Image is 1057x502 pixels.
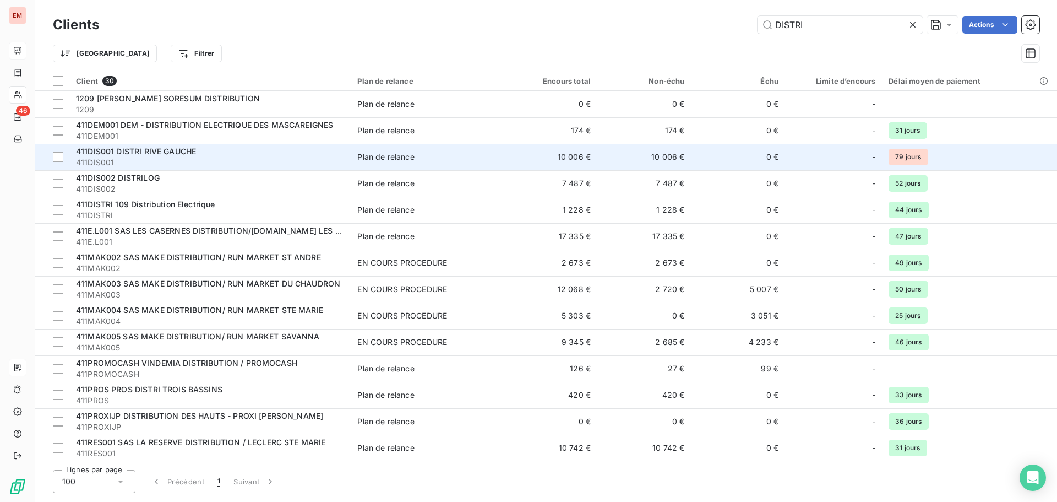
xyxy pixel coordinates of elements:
td: 0 € [504,408,597,435]
span: 411E.L001 [76,236,344,247]
span: - [872,125,875,136]
button: Filtrer [171,45,221,62]
td: 1 228 € [597,197,691,223]
span: - [872,152,875,163]
span: 411PROMOCASH VINDEMIA DISTRIBUTION / PROMOCASH [76,358,297,368]
td: 17 335 € [597,223,691,250]
button: Actions [962,16,1017,34]
div: EN COURS PROCEDURE [357,284,447,295]
div: Plan de relance [357,125,414,136]
td: 99 € [691,355,784,382]
input: Rechercher [758,16,923,34]
span: 79 jours [889,149,928,165]
td: 2 673 € [597,250,691,276]
td: 0 € [691,250,784,276]
div: Délai moyen de paiement [889,77,1050,85]
span: 31 jours [889,440,927,456]
span: 411PROS PROS DISTRI TROIS BASSINS [76,385,222,394]
td: 0 € [597,91,691,117]
button: Précédent [144,470,211,493]
button: 1 [211,470,227,493]
span: - [872,99,875,110]
span: 411PROMOCASH [76,369,344,380]
span: 411DISTRI 109 Distribution Electrique [76,199,215,209]
span: 1209 [PERSON_NAME] SORESUM DISTRIBUTION [76,94,260,103]
div: Plan de relance [357,390,414,401]
span: 1209 [76,104,344,115]
td: 17 335 € [504,223,597,250]
span: 50 jours [889,281,928,298]
td: 0 € [691,117,784,144]
div: EN COURS PROCEDURE [357,337,447,348]
span: 411RES001 [76,448,344,459]
span: 49 jours [889,255,928,271]
td: 0 € [691,382,784,408]
td: 2 685 € [597,329,691,355]
td: 3 051 € [691,303,784,329]
div: EN COURS PROCEDURE [357,310,447,321]
span: 36 jours [889,413,928,430]
td: 174 € [597,117,691,144]
span: 33 jours [889,387,928,403]
span: 411RES001 SAS LA RESERVE DISTRIBUTION / LECLERC STE MARIE [76,438,326,447]
div: Encours total [510,77,591,85]
div: Non-échu [604,77,684,85]
td: 7 487 € [597,170,691,197]
div: Échu [698,77,778,85]
span: 1 [217,476,220,487]
div: Plan de relance [357,99,414,110]
span: 44 jours [889,202,928,218]
span: - [872,178,875,189]
td: 4 233 € [691,329,784,355]
td: 0 € [691,91,784,117]
h3: Clients [53,15,99,35]
span: - [872,204,875,215]
button: Suivant [227,470,282,493]
td: 0 € [691,144,784,170]
span: 30 [102,76,117,86]
div: Plan de relance [357,231,414,242]
td: 1 228 € [504,197,597,223]
span: 52 jours [889,175,927,192]
span: 47 jours [889,228,928,245]
div: Plan de relance [357,416,414,427]
td: 420 € [504,382,597,408]
span: 411MAK002 [76,263,344,274]
span: 411MAK002 SAS MAKE DISTRIBUTION/ RUN MARKET ST ANDRE [76,252,321,262]
span: 411MAK005 SAS MAKE DISTRIBUTION/ RUN MARKET SAVANNA [76,332,320,341]
span: - [872,416,875,427]
span: - [872,231,875,242]
span: 411E.L001 SAS LES CASERNES DISTRIBUTION/[DOMAIN_NAME] LES CASERNES [76,226,377,235]
span: - [872,337,875,348]
div: Limite d’encours [792,77,875,85]
td: 10 006 € [597,144,691,170]
span: 100 [62,476,75,487]
div: EN COURS PROCEDURE [357,257,447,268]
span: 25 jours [889,307,927,324]
span: 411MAK003 [76,289,344,300]
td: 0 € [597,408,691,435]
td: 0 € [691,197,784,223]
span: 411DIS002 [76,183,344,195]
span: 411PROXIJP [76,422,344,433]
td: 27 € [597,355,691,382]
span: 31 jours [889,122,927,139]
td: 126 € [504,355,597,382]
td: 0 € [691,435,784,461]
span: - [872,310,875,321]
span: 411DIS002 DISTRILOG [76,173,160,182]
span: 411MAK003 SAS MAKE DISTRIBUTION/ RUN MARKET DU CHAUDRON [76,279,340,288]
div: Plan de relance [357,442,414,454]
span: 411MAK004 SAS MAKE DISTRIBUTION/ RUN MARKET STE MARIE [76,305,323,315]
div: Plan de relance [357,363,414,374]
td: 12 068 € [504,276,597,303]
span: 411PROS [76,395,344,406]
span: Client [76,77,98,85]
img: Logo LeanPay [9,478,26,495]
div: Plan de relance [357,204,414,215]
span: 411DEM001 DEM - DISTRIBUTION ELECTRIQUE DES MASCAREIGNES [76,120,333,129]
span: - [872,284,875,295]
div: Plan de relance [357,178,414,189]
td: 2 673 € [504,250,597,276]
td: 10 742 € [504,435,597,461]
